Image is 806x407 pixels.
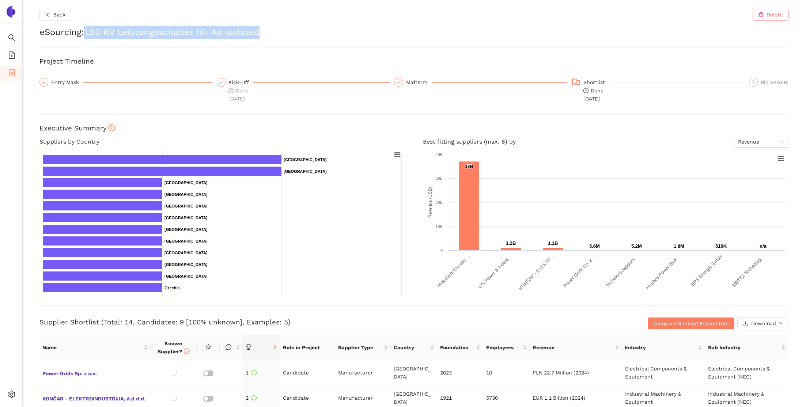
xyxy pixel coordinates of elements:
th: this column's title is Sub Industry,this column is sortable [705,335,788,360]
span: container [8,66,15,81]
span: left [45,12,50,18]
span: trophy [246,344,251,350]
text: Czechia [164,286,180,290]
span: Revenue [533,343,614,351]
h3: Project Timeline [39,57,788,66]
text: Power Grids Sp. z … [562,254,597,289]
th: this column is sortable [220,335,243,360]
td: Candidate [280,360,336,385]
button: deleteDelete [753,9,788,20]
text: [GEOGRAPHIC_DATA] [284,169,327,174]
span: Download [751,319,776,327]
span: Employees [486,343,521,351]
span: Done [DATE] [583,88,603,102]
th: this column's title is Industry,this column is sortable [622,335,705,360]
span: PLN 22.7 Million (2024) [533,370,589,376]
h4: Suppliers by Country [39,136,405,148]
span: info-circle [251,395,257,400]
span: Delete [767,11,783,19]
span: Foundation [440,343,475,351]
text: 5.6M [589,243,600,249]
div: Shortlistcheck-circleDone[DATE] [572,78,745,103]
text: 20B [435,200,443,205]
td: 2023 [437,360,483,385]
text: Revenue (USD) [427,187,432,218]
h3: Supplier Shortlist (Total: 14, Candidates: 9 [100% unknown], Examples: 5) [39,317,539,327]
span: check [397,80,401,84]
text: Hughes Power Syst… [644,254,681,290]
h2: eSourcing : 110 KV Leistungsschalter für Air isolated [39,26,788,39]
text: 37B [465,164,473,169]
text: 1.2B [506,240,516,246]
span: delete [758,12,764,18]
span: flag [572,78,580,87]
text: EPS Energie GmbH [690,254,723,287]
th: this column's title is Foundation,this column is sortable [437,335,483,360]
text: CG Power & Indust… [477,254,513,289]
text: 1.8M [674,243,684,249]
text: 1.1B [548,240,558,246]
button: downloadDownloaddown [737,317,788,329]
button: leftBack [39,9,71,20]
button: Compare Ranking Parameters [648,317,734,329]
span: Country [394,343,428,351]
span: star [205,344,211,350]
text: 30B [435,176,443,180]
span: Name [42,343,142,351]
span: Done [DATE] [228,88,249,102]
text: 10B [435,224,443,229]
text: 5.2M [631,243,642,249]
text: n/a [760,243,767,249]
span: 5 [752,80,755,85]
text: [GEOGRAPHIC_DATA] [164,192,208,197]
span: message [226,344,231,350]
text: METTZ Technolog… [731,254,765,288]
span: setting [8,388,15,403]
span: Bid Results [761,79,788,85]
span: Back [53,11,65,19]
td: Manufacturer [335,360,391,385]
text: KONČAR - ELEKTR… [517,254,555,291]
text: [GEOGRAPHIC_DATA] [164,239,208,243]
th: this column's title is Employees,this column is sortable [483,335,529,360]
span: check [219,80,223,84]
text: [GEOGRAPHIC_DATA] [164,262,208,267]
text: 40B [435,152,443,157]
text: [GEOGRAPHIC_DATA] [164,251,208,255]
span: Industry [625,343,697,351]
th: Role in Project [280,335,336,360]
span: EUR 1.1 Billion (2024) [533,395,585,401]
text: 0 [440,248,442,253]
div: Entry Mask [39,78,212,87]
text: [GEOGRAPHIC_DATA] [284,157,327,162]
th: this column's title is Supplier Type,this column is sortable [335,335,391,360]
span: check [42,80,46,84]
span: 1 [246,370,257,376]
span: Compare Ranking Parameters [654,319,729,327]
h3: Executive Summary [39,123,788,133]
text: Toshelectroappara… [604,254,639,288]
span: download [743,321,748,327]
td: 10 [483,360,529,385]
img: Logo [5,6,17,18]
span: check-circle [228,88,234,93]
text: [GEOGRAPHIC_DATA] [164,216,208,220]
text: [GEOGRAPHIC_DATA] [164,180,208,185]
span: down [779,322,783,326]
td: Electrical Components & Equipment (NEC) [705,360,788,385]
span: Supplier Type [338,343,382,351]
text: Mitsubishi Electric … [436,254,471,289]
span: Revenue [738,136,784,147]
span: KONČAR - ELEKTROINDUSTRIJA, d.d d.d. [42,393,148,403]
span: info-circle [108,124,115,131]
span: file-add [8,49,15,64]
span: 2 [246,395,257,401]
span: Known Supplier? [158,341,190,354]
td: [GEOGRAPHIC_DATA] [391,360,437,385]
div: Shortlist [583,78,609,87]
th: this column's title is Country,this column is sortable [391,335,437,360]
th: this column's title is Revenue,this column is sortable [530,335,622,360]
span: search [8,31,15,46]
text: [GEOGRAPHIC_DATA] [164,274,208,278]
text: [GEOGRAPHIC_DATA] [164,227,208,232]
